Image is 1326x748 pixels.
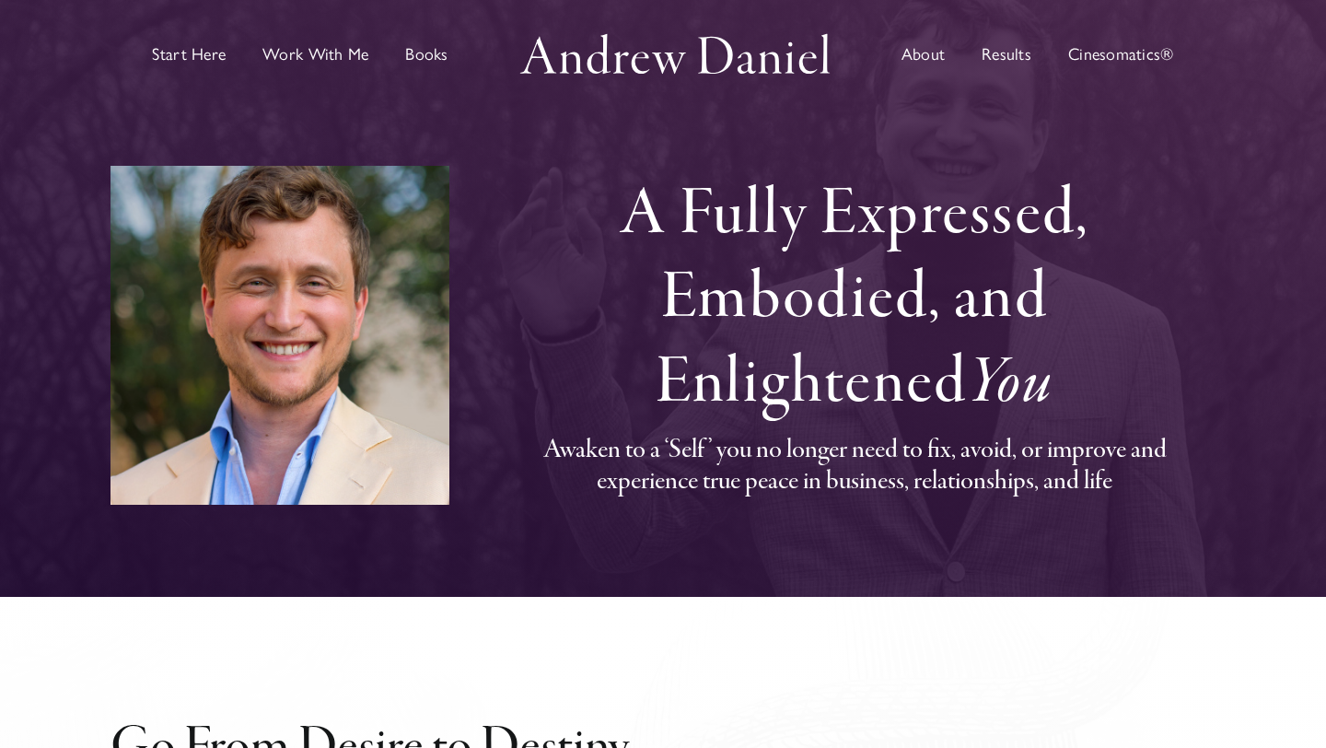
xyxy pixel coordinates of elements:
[982,46,1031,63] span: Results
[1068,4,1174,105] a: Cinesomatics®
[405,46,448,63] span: Books
[1068,46,1174,63] span: Cinesomatics®
[152,4,226,105] a: Start Here
[901,4,945,105] a: About
[982,4,1031,105] a: Results
[514,29,836,79] img: Andrew Daniel Logo
[494,435,1215,497] h3: Awaken to a ‘Self’ you no longer need to fix, avoid, or improve and experience true peace in busi...
[405,4,448,105] a: Discover books written by Andrew Daniel
[110,166,449,505] img: andrew-daniel-2023–3‑headshot-50
[152,46,226,63] span: Start Here
[262,4,368,105] a: Work with Andrew in groups or private sessions
[968,341,1054,427] em: You
[262,46,368,63] span: Work With Me
[494,173,1215,426] h1: A Fully Expressed, Embodied, and Enlightened
[901,46,945,63] span: About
